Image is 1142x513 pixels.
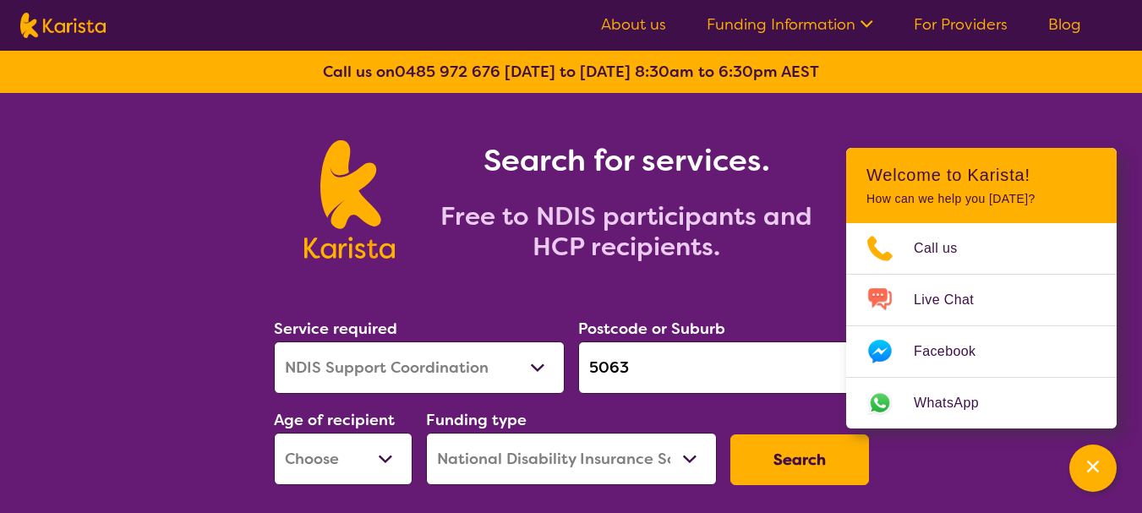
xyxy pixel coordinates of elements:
[323,62,819,82] b: Call us on [DATE] to [DATE] 8:30am to 6:30pm AEST
[1048,14,1081,35] a: Blog
[914,287,994,313] span: Live Chat
[578,341,869,394] input: Type
[707,14,873,35] a: Funding Information
[578,319,725,339] label: Postcode or Suburb
[730,434,869,485] button: Search
[274,319,397,339] label: Service required
[1069,445,1117,492] button: Channel Menu
[304,140,395,259] img: Karista logo
[415,140,838,181] h1: Search for services.
[395,62,500,82] a: 0485 972 676
[846,223,1117,428] ul: Choose channel
[846,378,1117,428] a: Web link opens in a new tab.
[601,14,666,35] a: About us
[866,192,1096,206] p: How can we help you [DATE]?
[846,148,1117,428] div: Channel Menu
[415,201,838,262] h2: Free to NDIS participants and HCP recipients.
[866,165,1096,185] h2: Welcome to Karista!
[914,236,978,261] span: Call us
[914,390,999,416] span: WhatsApp
[426,410,527,430] label: Funding type
[20,13,106,38] img: Karista logo
[914,339,996,364] span: Facebook
[274,410,395,430] label: Age of recipient
[914,14,1008,35] a: For Providers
